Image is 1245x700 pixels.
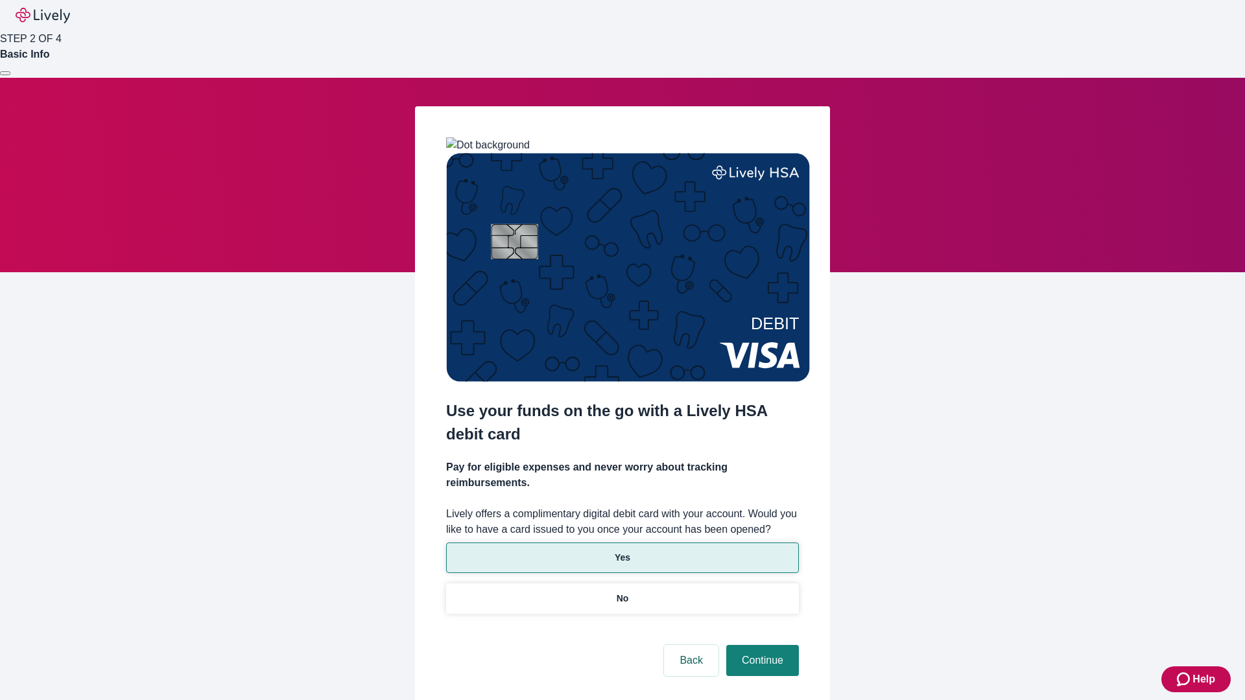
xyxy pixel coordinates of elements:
[446,542,799,573] button: Yes
[615,551,630,565] p: Yes
[1161,666,1231,692] button: Zendesk support iconHelp
[446,399,799,446] h2: Use your funds on the go with a Lively HSA debit card
[446,460,799,491] h4: Pay for eligible expenses and never worry about tracking reimbursements.
[664,645,718,676] button: Back
[726,645,799,676] button: Continue
[617,592,629,605] p: No
[1192,671,1215,687] span: Help
[446,583,799,614] button: No
[446,137,530,153] img: Dot background
[446,506,799,537] label: Lively offers a complimentary digital debit card with your account. Would you like to have a card...
[1177,671,1192,687] svg: Zendesk support icon
[16,8,70,23] img: Lively
[446,153,810,382] img: Debit card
